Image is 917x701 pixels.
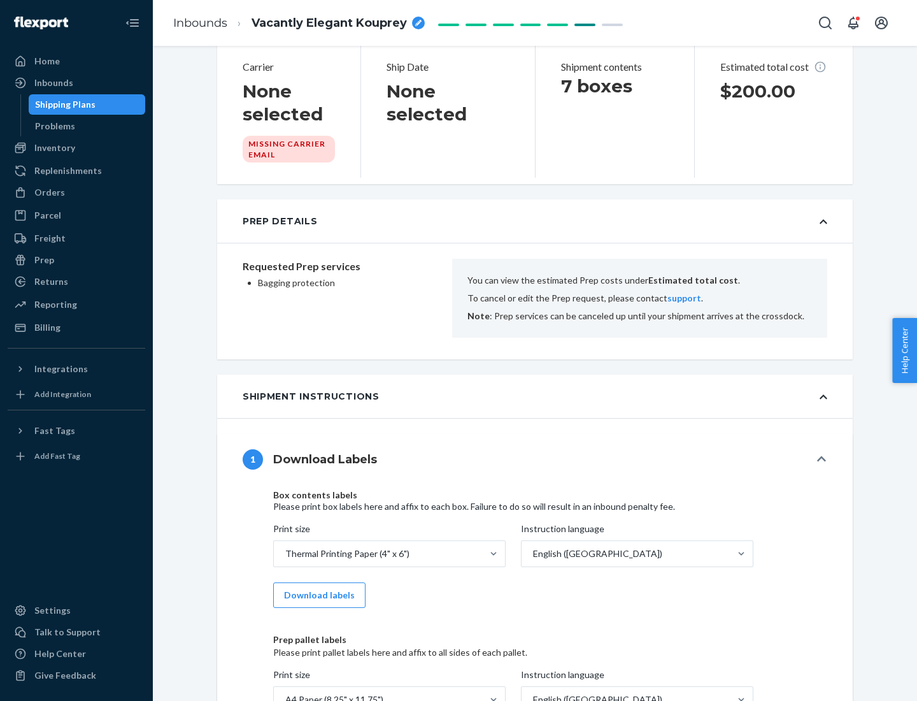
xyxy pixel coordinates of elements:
div: Please print box labels here and affix to each box. Failure to do so will result in an inbound pe... [273,500,771,513]
button: 1Download Labels [217,434,853,485]
a: Inbounds [173,16,227,30]
div: Fast Tags [34,424,75,437]
div: Settings [34,604,71,617]
div: Prep Details [243,215,317,228]
div: Billing [34,321,60,334]
div: Integrations [34,363,88,375]
div: Talk to Support [34,626,101,639]
a: Help Center [8,644,145,664]
img: Flexport logo [14,17,68,29]
div: MISSING CARRIER EMAIL [243,136,335,163]
button: Open Search Box [813,10,838,36]
button: Give Feedback [8,665,145,686]
a: Problems [29,116,146,136]
a: Billing [8,317,145,338]
h1: None selected [387,80,509,126]
h1: None selected [243,80,335,126]
a: Reporting [8,294,145,315]
div: Home [34,55,60,68]
span: Print size [273,523,310,540]
div: Shipping Plans [35,98,96,111]
p: Requested Prep services [243,259,401,274]
div: Parcel [34,209,61,222]
a: Orders [8,182,145,203]
div: Give Feedback [34,669,96,682]
a: Freight [8,228,145,249]
div: Problems [35,120,75,133]
button: Integrations [8,359,145,379]
a: Replenishments [8,161,145,181]
a: support [667,293,701,303]
ol: breadcrumbs [163,4,435,42]
div: Replenishments [34,164,102,177]
a: Add Integration [8,384,145,405]
span: Vacantly Elegant Kouprey [252,15,407,32]
b: Estimated total cost [648,275,738,285]
h4: Download Labels [273,451,377,468]
button: Open account menu [869,10,894,36]
h1: 7 boxes [561,75,669,98]
div: Add Integration [34,389,91,400]
input: Instruction languageEnglish ([GEOGRAPHIC_DATA]) [532,547,533,560]
h1: $200.00 [720,80,828,103]
button: Open notifications [841,10,866,36]
div: Reporting [34,298,77,311]
div: English ([GEOGRAPHIC_DATA]) [533,547,662,560]
a: Returns [8,271,145,292]
div: Inventory [34,141,75,154]
div: Returns [34,275,68,288]
div: Inbounds [34,76,73,89]
a: Inventory [8,138,145,158]
div: Thermal Printing Paper (4" x 6") [285,547,409,560]
p: Ship Date [387,60,509,75]
div: Add Fast Tag [34,451,80,461]
div: Prep [34,254,54,266]
a: Add Fast Tag [8,446,145,466]
button: Help Center [892,318,917,383]
span: Instruction language [521,668,604,686]
button: Close Navigation [120,10,145,36]
div: 1 [243,449,263,470]
p: To cancel or edit the Prep request, please contact . [467,292,812,305]
div: Orders [34,186,65,199]
h4: Box contents labels [273,490,771,500]
a: Inbounds [8,73,145,93]
div: Please print pallet labels here and affix to all sides of each pallet. [273,646,797,659]
a: Home [8,51,145,71]
button: Download labels [273,582,366,608]
b: Note [467,310,490,321]
p: Bagging protection [258,277,401,289]
span: Instruction language [521,523,604,540]
input: Print sizeThermal Printing Paper (4" x 6") [284,547,285,560]
a: Prep [8,250,145,270]
a: Parcel [8,205,145,226]
div: Prep pallet labels [273,633,797,646]
p: You can view the estimated Prep costs under . [467,274,812,287]
p: Estimated total cost [720,60,828,75]
a: Settings [8,600,145,621]
div: Help Center [34,647,86,660]
span: Print size [273,668,310,686]
div: Freight [34,232,66,245]
p: Carrier [243,60,335,75]
a: Shipping Plans [29,94,146,115]
p: : Prep services can be canceled up until your shipment arrives at the crossdock. [467,310,812,322]
button: Fast Tags [8,421,145,441]
a: Talk to Support [8,622,145,642]
p: Shipment contents [561,60,669,75]
div: Shipment Instructions [243,390,380,403]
